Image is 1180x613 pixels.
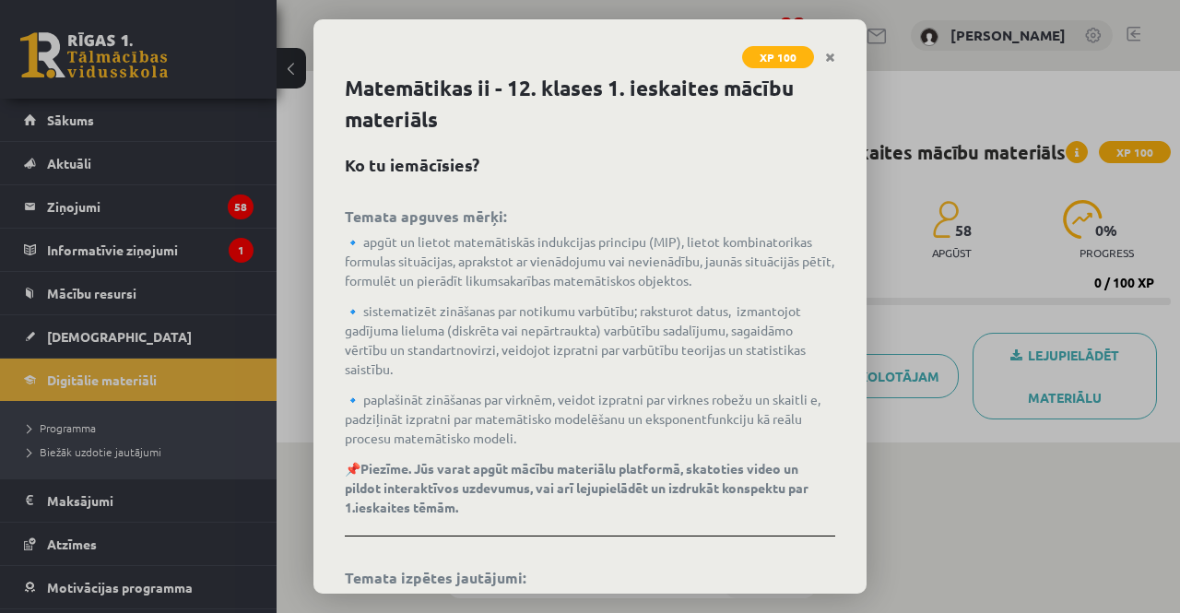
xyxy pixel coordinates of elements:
b: Piezīme. Jūs varat apgūt mācību materiālu platformā, skatoties video un pildot interaktīvos uzdev... [345,460,808,515]
p: 📌 [345,459,835,517]
h1: Matemātikas ii - 12. klases 1. ieskaites mācību materiāls [345,73,835,136]
b: Temata izpētes jautājumi: [345,568,526,587]
h2: Ko tu iemācīsies? [345,152,835,177]
span: XP 100 [742,46,814,68]
p: 🔹 paplašināt zināšanas par virknēm, veidot izpratni par virknes robežu un skaitli e, padziļināt i... [345,390,835,448]
a: Close [814,40,846,76]
p: 🔹 sistematizēt zināšanas par notikumu varbūtību; raksturot datus, izmantojot gadījuma lieluma (di... [345,301,835,379]
b: Temata apguves mērķi: [345,206,507,226]
p: 🔹 apgūt un lietot matemātiskās indukcijas principu (MIP), lietot kombinatorikas formulas situācij... [345,232,835,290]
